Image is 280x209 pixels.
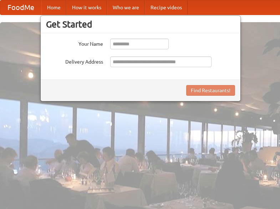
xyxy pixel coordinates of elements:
[107,0,145,15] a: Who we are
[46,39,103,48] label: Your Name
[46,19,235,30] h3: Get Started
[46,56,103,65] label: Delivery Address
[186,85,235,96] button: Find Restaurants!
[0,0,41,15] a: FoodMe
[66,0,107,15] a: How it works
[41,0,66,15] a: Home
[145,0,188,15] a: Recipe videos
